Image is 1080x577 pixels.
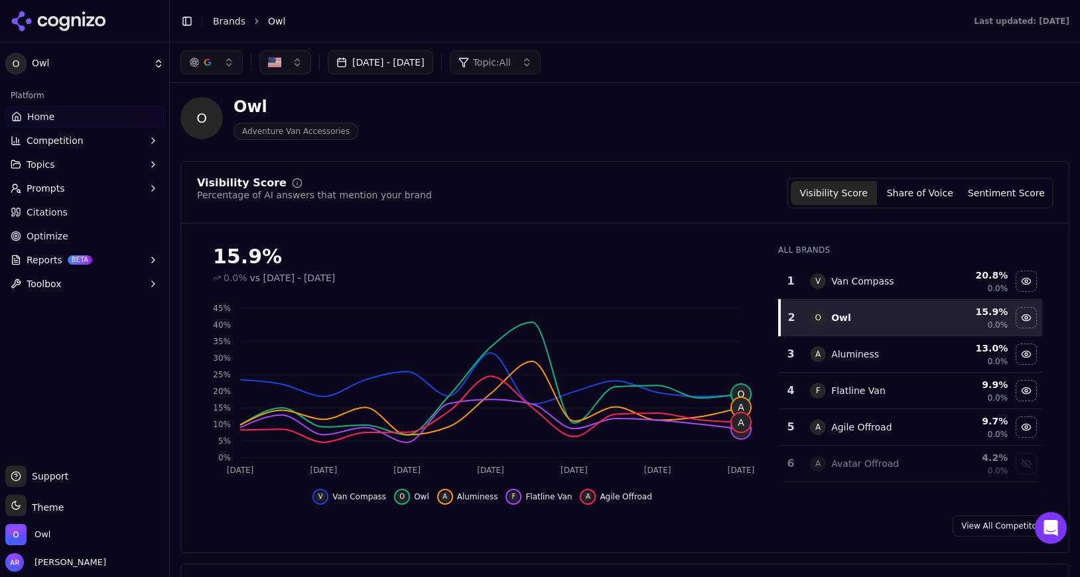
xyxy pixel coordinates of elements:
span: Owl [414,491,429,502]
span: vs [DATE] - [DATE] [250,271,336,285]
span: Topic: All [473,56,511,69]
button: Visibility Score [791,181,877,205]
span: A [582,491,593,502]
nav: breadcrumb [213,15,947,28]
button: Hide flatline van data [1016,380,1037,401]
span: 0.0% [988,356,1008,367]
div: 15.9% [213,245,752,269]
span: O [180,97,223,139]
span: Toolbox [27,277,62,290]
img: United States [268,56,281,69]
span: O [397,491,407,502]
span: A [810,419,826,435]
button: Hide van compass data [1016,271,1037,292]
span: 0.0% [988,320,1008,330]
span: Support [27,470,68,483]
tspan: 40% [213,320,231,330]
tspan: [DATE] [477,466,504,475]
a: Brands [213,16,245,27]
tr: 6AAvatar Offroad4.2%0.0%Show avatar offroad data [779,446,1042,482]
div: 13.0 % [941,342,1008,355]
span: Flatline Van [525,491,572,502]
button: Competition [5,130,164,151]
span: V [315,491,326,502]
div: Percentage of AI answers that mention your brand [197,188,432,202]
span: Theme [27,502,64,513]
div: 4 [785,383,797,399]
button: Hide flatline van data [506,489,572,505]
button: Hide owl data [394,489,429,505]
span: Optimize [27,229,68,243]
div: Platform [5,85,164,106]
tspan: [DATE] [728,466,755,475]
span: Owl [32,58,148,70]
div: 9.9 % [941,378,1008,391]
div: 3 [785,346,797,362]
tspan: 5% [218,436,231,446]
div: Last updated: [DATE] [974,16,1069,27]
div: Owl [831,311,851,324]
button: Hide agile offroad data [580,489,651,505]
button: Sentiment Score [963,181,1049,205]
div: Open Intercom Messenger [1035,512,1067,544]
div: 9.7 % [941,415,1008,428]
span: Topics [27,158,55,171]
span: A [440,491,450,502]
a: Citations [5,202,164,223]
tspan: 45% [213,304,231,313]
span: O [732,385,750,403]
span: A [810,346,826,362]
button: Share of Voice [877,181,963,205]
div: Owl [234,96,358,117]
div: Flatline Van [831,384,886,397]
tspan: [DATE] [310,466,338,475]
div: 4.2 % [941,451,1008,464]
span: [PERSON_NAME] [29,556,106,568]
tr: 5AAgile Offroad9.7%0.0%Hide agile offroad data [779,409,1042,446]
button: Hide owl data [1016,307,1037,328]
button: Show avatar offroad data [1016,453,1037,474]
div: All Brands [778,245,1042,255]
span: Competition [27,134,84,147]
a: Home [5,106,164,127]
tspan: [DATE] [644,466,671,475]
span: Aluminess [457,491,498,502]
span: O [5,53,27,74]
tspan: [DATE] [561,466,588,475]
span: Prompts [27,182,65,195]
tspan: 15% [213,403,231,413]
span: A [732,398,750,417]
button: [DATE] - [DATE] [328,50,433,74]
span: 0.0% [988,466,1008,476]
button: Hide aluminess data [1016,344,1037,365]
tspan: 20% [213,387,231,396]
a: Optimize [5,225,164,247]
div: Visibility Score [197,178,287,188]
button: Toolbox [5,273,164,294]
span: Reports [27,253,62,267]
span: Owl [268,15,285,28]
img: Owl [5,524,27,545]
span: 0.0% [224,271,247,285]
div: Van Compass [831,275,894,288]
div: 2 [786,310,797,326]
div: 5 [785,419,797,435]
span: Owl [34,529,50,541]
span: Home [27,110,54,123]
tr: 2OOwl15.9%0.0%Hide owl data [779,300,1042,336]
span: 0.0% [988,429,1008,440]
button: Hide aluminess data [437,489,498,505]
tr: 4FFlatline Van9.9%0.0%Hide flatline van data [779,373,1042,409]
tspan: 25% [213,370,231,379]
button: Topics [5,154,164,175]
tspan: 30% [213,353,231,363]
span: Adventure Van Accessories [234,123,358,140]
tr: 1VVan Compass20.8%0.0%Hide van compass data [779,263,1042,300]
span: V [810,273,826,289]
button: Hide van compass data [312,489,386,505]
button: Open user button [5,553,106,572]
tspan: 0% [218,453,231,462]
span: Agile Offroad [600,491,651,502]
div: 15.9 % [941,305,1008,318]
span: F [810,383,826,399]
